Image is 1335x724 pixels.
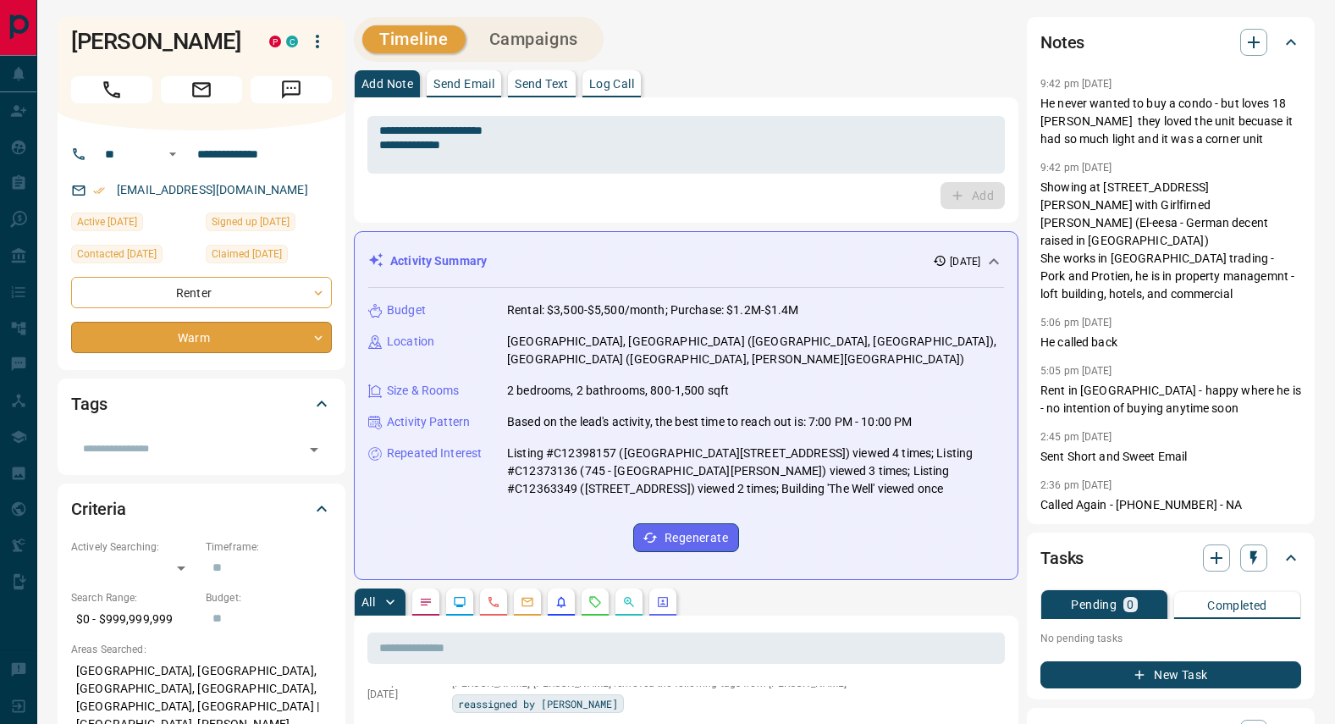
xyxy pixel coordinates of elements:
[212,246,282,263] span: Claimed [DATE]
[487,595,500,609] svg: Calls
[419,595,433,609] svg: Notes
[163,144,183,164] button: Open
[1071,599,1117,611] p: Pending
[1040,431,1112,443] p: 2:45 pm [DATE]
[507,382,729,400] p: 2 bedrooms, 2 bathrooms, 800-1,500 sqft
[368,246,1004,277] div: Activity Summary[DATE]
[554,595,568,609] svg: Listing Alerts
[1040,626,1301,651] p: No pending tasks
[251,76,332,103] span: Message
[387,301,426,319] p: Budget
[1040,95,1301,148] p: He never wanted to buy a condo - but loves 18 [PERSON_NAME] they loved the unit becuase it had so...
[1040,179,1301,303] p: Showing at [STREET_ADDRESS][PERSON_NAME] with Girlfirned [PERSON_NAME] (El-eesa - German decent r...
[71,605,197,633] p: $0 - $999,999,999
[633,523,739,552] button: Regenerate
[1040,448,1301,466] p: Sent Short and Sweet Email
[161,76,242,103] span: Email
[206,590,332,605] p: Budget:
[212,213,290,230] span: Signed up [DATE]
[71,642,332,657] p: Areas Searched:
[206,245,332,268] div: Thu Oct 09 2025
[71,277,332,308] div: Renter
[507,445,1004,498] p: Listing #C12398157 ([GEOGRAPHIC_DATA][STREET_ADDRESS]) viewed 4 times; Listing #C12373136 (745 - ...
[71,322,332,353] div: Warm
[361,78,413,90] p: Add Note
[453,595,466,609] svg: Lead Browsing Activity
[71,539,197,555] p: Actively Searching:
[77,246,157,263] span: Contacted [DATE]
[71,76,152,103] span: Call
[390,252,487,270] p: Activity Summary
[117,183,308,196] a: [EMAIL_ADDRESS][DOMAIN_NAME]
[507,301,799,319] p: Rental: $3,500-$5,500/month; Purchase: $1.2M-$1.4M
[361,596,375,608] p: All
[1207,600,1267,611] p: Completed
[622,595,636,609] svg: Opportunities
[1040,538,1301,578] div: Tasks
[206,213,332,236] div: Sat Jun 24 2023
[1040,317,1112,329] p: 5:06 pm [DATE]
[387,413,470,431] p: Activity Pattern
[286,36,298,47] div: condos.ca
[269,36,281,47] div: property.ca
[71,495,126,522] h2: Criteria
[1040,162,1112,174] p: 9:42 pm [DATE]
[1040,22,1301,63] div: Notes
[71,590,197,605] p: Search Range:
[515,78,569,90] p: Send Text
[1040,382,1301,417] p: Rent in [GEOGRAPHIC_DATA] - happy where he is - no intention of buying anytime soon
[950,254,980,269] p: [DATE]
[507,413,912,431] p: Based on the lead's activity, the best time to reach out is: 7:00 PM - 10:00 PM
[1040,365,1112,377] p: 5:05 pm [DATE]
[1040,661,1301,688] button: New Task
[588,595,602,609] svg: Requests
[1040,479,1112,491] p: 2:36 pm [DATE]
[71,213,197,236] div: Wed Oct 01 2025
[589,78,634,90] p: Log Call
[656,595,670,609] svg: Agent Actions
[71,384,332,424] div: Tags
[71,390,107,417] h2: Tags
[521,595,534,609] svg: Emails
[387,382,460,400] p: Size & Rooms
[458,695,618,712] span: reassigned by [PERSON_NAME]
[367,688,427,700] p: [DATE]
[387,333,434,351] p: Location
[1040,334,1301,351] p: He called back
[93,185,105,196] svg: Email Verified
[1040,29,1084,56] h2: Notes
[387,445,482,462] p: Repeated Interest
[77,213,137,230] span: Active [DATE]
[71,245,197,268] div: Tue May 20 2025
[206,539,332,555] p: Timeframe:
[1040,544,1084,572] h2: Tasks
[362,25,466,53] button: Timeline
[507,333,1004,368] p: [GEOGRAPHIC_DATA], [GEOGRAPHIC_DATA] ([GEOGRAPHIC_DATA], [GEOGRAPHIC_DATA]), [GEOGRAPHIC_DATA] ([...
[302,438,326,461] button: Open
[1040,78,1112,90] p: 9:42 pm [DATE]
[1127,599,1134,611] p: 0
[472,25,595,53] button: Campaigns
[433,78,494,90] p: Send Email
[1040,496,1301,514] p: Called Again - [PHONE_NUMBER] - NA
[71,489,332,529] div: Criteria
[71,28,244,55] h1: [PERSON_NAME]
